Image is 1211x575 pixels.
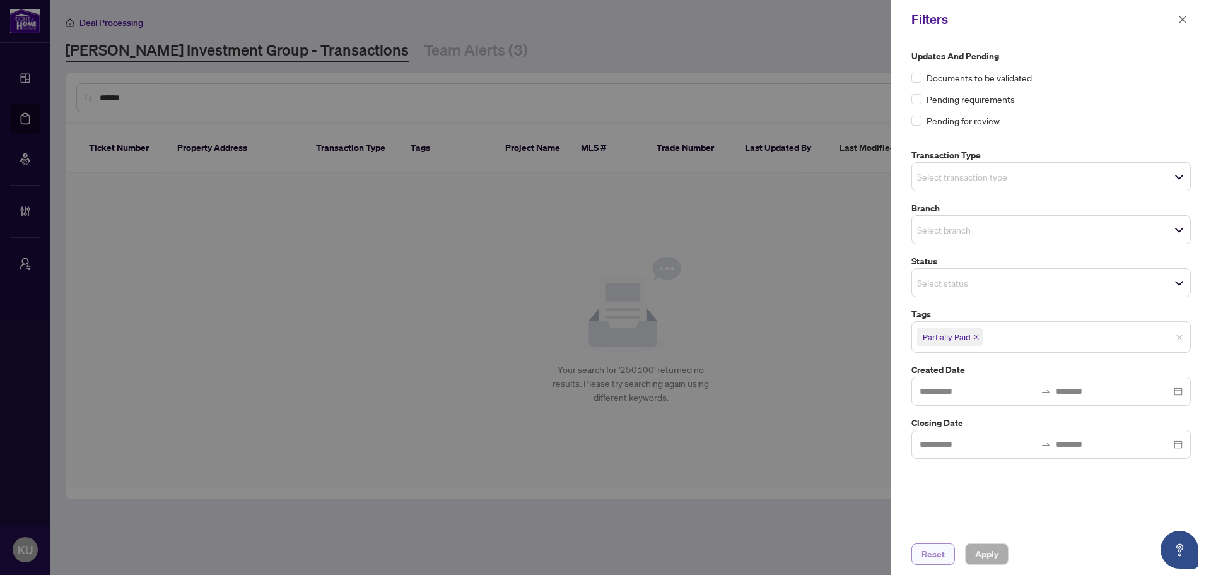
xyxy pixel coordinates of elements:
[965,543,1009,565] button: Apply
[911,148,1191,162] label: Transaction Type
[917,328,983,346] span: Partially Paid
[923,331,971,343] span: Partially Paid
[1161,531,1198,569] button: Open asap
[973,334,980,340] span: close
[1041,439,1051,449] span: swap-right
[911,363,1191,377] label: Created Date
[921,544,945,564] span: Reset
[911,543,955,565] button: Reset
[1041,386,1051,396] span: to
[1041,439,1051,449] span: to
[1178,15,1187,24] span: close
[911,254,1191,268] label: Status
[1176,334,1183,341] span: close
[911,201,1191,215] label: Branch
[927,92,1015,106] span: Pending requirements
[1041,386,1051,396] span: swap-right
[927,114,1000,127] span: Pending for review
[911,307,1191,321] label: Tags
[911,416,1191,430] label: Closing Date
[911,10,1174,29] div: Filters
[911,49,1191,63] label: Updates and Pending
[927,71,1032,85] span: Documents to be validated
